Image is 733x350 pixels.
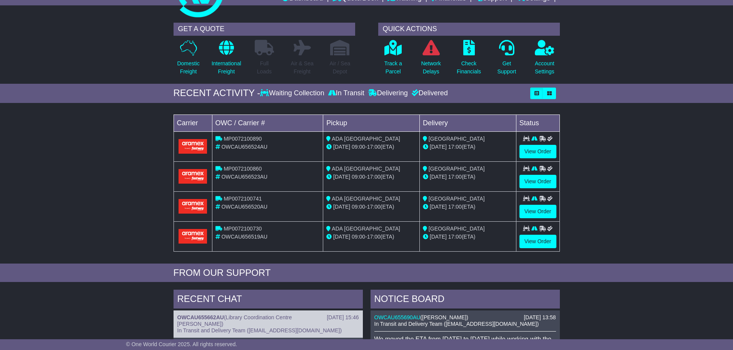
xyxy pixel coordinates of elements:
[352,144,365,150] span: 09:00
[456,40,481,80] a: CheckFinancials
[448,204,462,210] span: 17:00
[333,144,350,150] span: [DATE]
[423,233,513,241] div: (ETA)
[423,173,513,181] div: (ETA)
[179,169,207,183] img: Aramex.png
[212,114,323,131] td: OWC / Carrier #
[126,341,237,347] span: © One World Courier 2025. All rights reserved.
[174,88,260,99] div: RECENT ACTIVITY -
[326,233,416,241] div: - (ETA)
[212,60,241,76] p: International Freight
[221,204,267,210] span: OWCAU656520AU
[177,314,292,327] span: Library Coordination Centre [PERSON_NAME]
[519,205,556,218] a: View Order
[179,229,207,243] img: Aramex.png
[179,139,207,153] img: Aramex.png
[535,60,554,76] p: Account Settings
[367,174,381,180] span: 17:00
[367,234,381,240] span: 17:00
[430,144,447,150] span: [DATE]
[326,143,416,151] div: - (ETA)
[224,226,262,232] span: MP0072100730
[332,166,400,172] span: ADA [GEOGRAPHIC_DATA]
[291,60,314,76] p: Air & Sea Freight
[448,234,462,240] span: 17:00
[429,196,485,202] span: [GEOGRAPHIC_DATA]
[221,174,267,180] span: OWCAU656523AU
[421,40,441,80] a: NetworkDelays
[430,234,447,240] span: [DATE]
[448,174,462,180] span: 17:00
[179,199,207,213] img: Aramex.png
[352,234,365,240] span: 09:00
[260,89,326,98] div: Waiting Collection
[423,143,513,151] div: (ETA)
[519,145,556,158] a: View Order
[423,203,513,211] div: (ETA)
[224,166,262,172] span: MP0072100860
[410,89,448,98] div: Delivered
[211,40,242,80] a: InternationalFreight
[333,204,350,210] span: [DATE]
[330,60,351,76] p: Air / Sea Depot
[422,314,466,320] span: [PERSON_NAME]
[332,226,400,232] span: ADA [GEOGRAPHIC_DATA]
[352,174,365,180] span: 09:00
[177,314,224,320] a: OWCAU655662AU
[177,327,342,333] span: In Transit and Delivery Team ([EMAIL_ADDRESS][DOMAIN_NAME])
[333,234,350,240] span: [DATE]
[384,40,402,80] a: Track aParcel
[497,40,516,80] a: GetSupport
[497,60,516,76] p: Get Support
[429,226,485,232] span: [GEOGRAPHIC_DATA]
[174,267,560,279] div: FROM OUR SUPPORT
[367,144,381,150] span: 17:00
[457,60,481,76] p: Check Financials
[177,40,200,80] a: DomesticFreight
[174,290,363,310] div: RECENT CHAT
[384,60,402,76] p: Track a Parcel
[221,234,267,240] span: OWCAU656519AU
[326,203,416,211] div: - (ETA)
[326,89,366,98] div: In Transit
[224,136,262,142] span: MP0072100890
[366,89,410,98] div: Delivering
[519,235,556,248] a: View Order
[332,136,400,142] span: ADA [GEOGRAPHIC_DATA]
[430,204,447,210] span: [DATE]
[177,314,359,327] div: ( )
[519,175,556,188] a: View Order
[429,136,485,142] span: [GEOGRAPHIC_DATA]
[323,114,420,131] td: Pickup
[255,60,274,76] p: Full Loads
[332,196,400,202] span: ADA [GEOGRAPHIC_DATA]
[177,60,199,76] p: Domestic Freight
[224,196,262,202] span: MP0072100741
[430,174,447,180] span: [DATE]
[174,114,212,131] td: Carrier
[534,40,555,80] a: AccountSettings
[374,335,556,350] p: We moved the ETA from [DATE] to [DATE] while working with the courier on the shipment and deliver...
[374,314,421,320] a: OWCAU655690AU
[333,174,350,180] span: [DATE]
[516,114,559,131] td: Status
[371,290,560,310] div: NOTICE BOARD
[326,173,416,181] div: - (ETA)
[378,23,560,36] div: QUICK ACTIONS
[221,144,267,150] span: OWCAU656524AU
[327,314,359,321] div: [DATE] 15:46
[429,166,485,172] span: [GEOGRAPHIC_DATA]
[421,60,441,76] p: Network Delays
[524,314,556,321] div: [DATE] 13:58
[174,23,355,36] div: GET A QUOTE
[448,144,462,150] span: 17:00
[374,314,556,321] div: ( )
[419,114,516,131] td: Delivery
[367,204,381,210] span: 17:00
[374,321,539,327] span: In Transit and Delivery Team ([EMAIL_ADDRESS][DOMAIN_NAME])
[352,204,365,210] span: 09:00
